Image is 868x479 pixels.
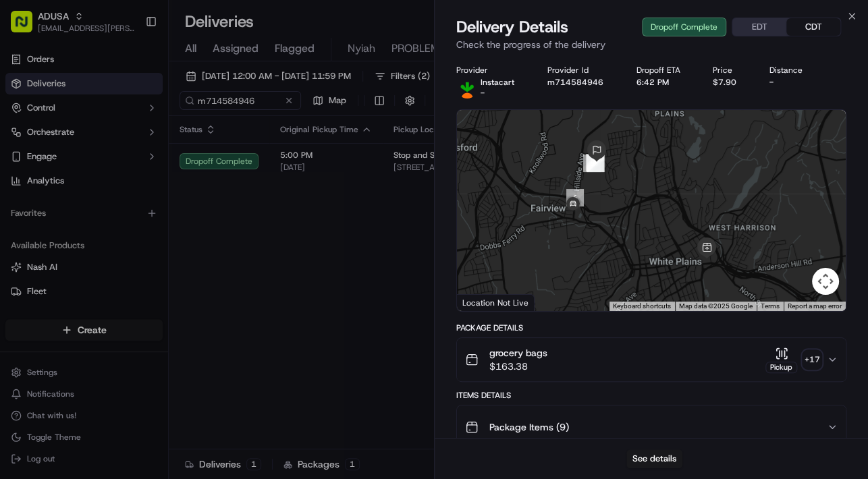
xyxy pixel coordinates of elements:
button: Start new chat [229,133,246,149]
div: Start new chat [46,129,221,142]
a: 💻API Documentation [109,190,222,215]
button: Pickup+17 [765,347,821,373]
button: m714584946 [547,77,603,88]
div: Package Details [456,322,846,333]
span: Delivery Details [456,16,568,38]
div: Pickup [765,362,797,373]
button: See details [626,449,682,468]
div: - [769,77,814,88]
button: EDT [732,18,786,36]
div: Price [713,65,748,76]
a: Open this area in Google Maps (opens a new window) [460,293,505,311]
div: 💻 [114,197,125,208]
button: CDT [786,18,840,36]
p: Welcome 👋 [13,54,246,76]
div: Items Details [456,390,846,401]
button: Keyboard shortcuts [613,302,671,311]
span: Knowledge Base [27,196,103,209]
div: Dropoff ETA [636,65,691,76]
a: Terms (opens in new tab) [761,302,780,310]
button: grocery bags$163.38Pickup+17 [457,338,846,381]
div: $7.90 [713,77,748,88]
img: Google [460,293,505,311]
a: Powered byPylon [95,228,163,239]
div: 5 [583,154,601,172]
img: profile_instacart_ahold_partner.png [456,77,478,98]
div: 6:42 PM [636,77,691,88]
span: API Documentation [128,196,217,209]
div: Provider Id [547,65,615,76]
button: Package Items (9) [457,405,846,449]
span: Package Items ( 9 ) [489,420,569,434]
div: We're available if you need us! [46,142,171,153]
div: Distance [769,65,814,76]
span: grocery bags [489,346,547,360]
button: Map camera controls [812,268,839,295]
div: + 17 [803,350,821,369]
p: Check the progress of the delivery [456,38,846,51]
span: - [481,88,485,98]
a: 📗Knowledge Base [8,190,109,215]
a: Report a map error [788,302,842,310]
span: $163.38 [489,360,547,373]
img: Nash [13,13,40,40]
div: 6 [566,189,584,206]
div: Provider [456,65,526,76]
input: Got a question? Start typing here... [35,87,243,101]
span: Map data ©2025 Google [679,302,753,310]
button: Pickup [765,347,797,373]
span: Pylon [134,229,163,239]
div: Location Not Live [457,294,535,311]
div: 📗 [13,197,24,208]
img: 1736555255976-a54dd68f-1ca7-489b-9aae-adbdc363a1c4 [13,129,38,153]
p: Instacart [481,77,514,88]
